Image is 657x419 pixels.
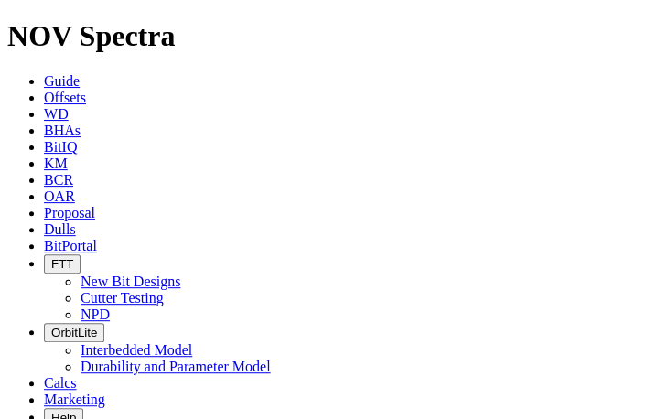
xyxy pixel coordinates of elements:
a: BitIQ [44,139,77,155]
button: OrbitLite [44,323,104,342]
a: Interbedded Model [81,342,192,358]
span: OrbitLite [51,326,97,339]
a: KM [44,156,68,171]
h1: NOV Spectra [7,19,650,53]
a: Calcs [44,375,77,391]
span: FTT [51,257,73,271]
a: Guide [44,73,80,89]
button: FTT [44,254,81,274]
a: BCR [44,172,73,188]
a: New Bit Designs [81,274,180,289]
a: OAR [44,188,75,204]
a: Durability and Parameter Model [81,359,271,374]
a: Cutter Testing [81,290,164,306]
a: Marketing [44,392,105,407]
a: Dulls [44,221,76,237]
a: NPD [81,306,110,322]
a: Proposal [44,205,95,220]
a: WD [44,106,69,122]
a: BitPortal [44,238,97,253]
a: Offsets [44,90,86,105]
a: BHAs [44,123,81,138]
